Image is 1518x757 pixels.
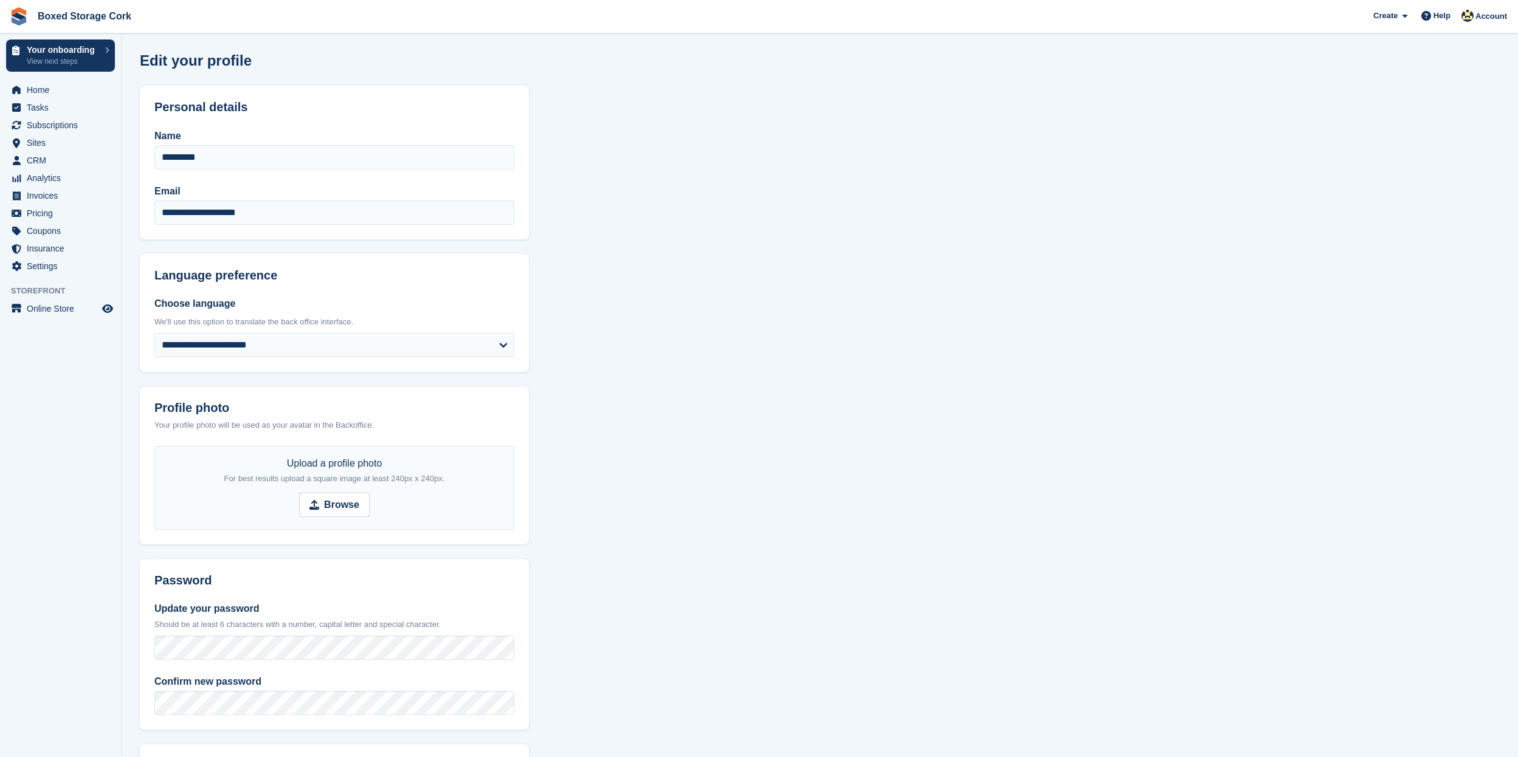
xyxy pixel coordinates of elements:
span: Help [1433,10,1451,22]
h2: Personal details [154,100,514,114]
a: Preview store [100,301,115,316]
span: Storefront [11,285,121,297]
div: Upload a profile photo [224,456,445,485]
a: menu [6,170,115,187]
div: Your profile photo will be used as your avatar in the Backoffice. [154,419,514,431]
a: menu [6,187,115,204]
a: menu [6,205,115,222]
label: Name [154,129,514,143]
a: menu [6,117,115,134]
span: Home [27,81,100,98]
img: Adam Paul [1461,10,1474,22]
img: stora-icon-8386f47178a22dfd0bd8f6a31ec36ba5ce8667c1dd55bd0f319d3a0aa187defe.svg [10,7,28,26]
h1: Edit your profile [140,52,252,69]
p: Should be at least 6 characters with a number, capital letter and special character. [154,618,514,631]
span: Subscriptions [27,117,100,134]
span: Invoices [27,187,100,204]
label: Choose language [154,296,514,311]
span: Analytics [27,170,100,187]
a: menu [6,222,115,239]
span: CRM [27,152,100,169]
p: Your onboarding [27,46,99,54]
div: We'll use this option to translate the back office interface. [154,316,514,328]
h2: Password [154,574,514,587]
span: Coupons [27,222,100,239]
label: Confirm new password [154,674,514,689]
span: Insurance [27,240,100,257]
label: Update your password [154,601,514,616]
a: menu [6,300,115,317]
p: View next steps [27,56,99,67]
a: menu [6,258,115,275]
a: menu [6,81,115,98]
a: menu [6,134,115,151]
a: menu [6,152,115,169]
a: menu [6,99,115,116]
span: Pricing [27,205,100,222]
strong: Browse [324,498,359,512]
span: Tasks [27,99,100,116]
h2: Language preference [154,269,514,283]
span: Create [1373,10,1398,22]
label: Profile photo [154,401,514,415]
label: Email [154,184,514,199]
span: Online Store [27,300,100,317]
span: For best results upload a square image at least 240px x 240px. [224,474,445,483]
span: Sites [27,134,100,151]
span: Settings [27,258,100,275]
a: Your onboarding View next steps [6,39,115,72]
span: Account [1475,10,1507,22]
input: Browse [299,493,370,517]
a: Boxed Storage Cork [33,6,136,26]
a: menu [6,240,115,257]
